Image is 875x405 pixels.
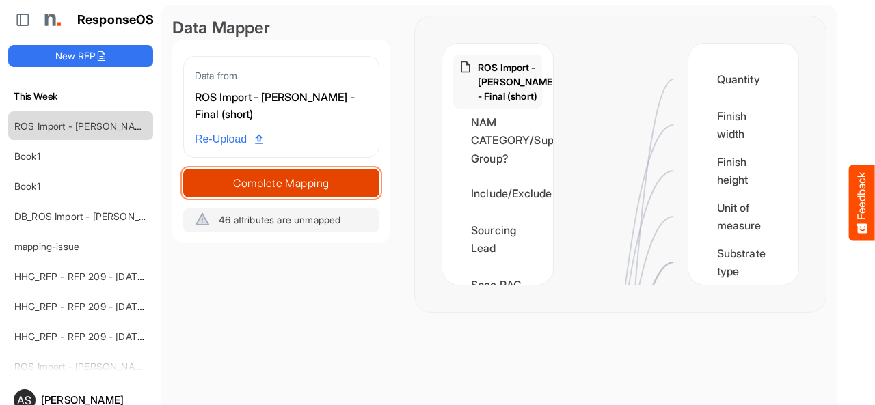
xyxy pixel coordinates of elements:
[14,180,40,192] a: Book1
[699,241,788,283] div: Substrate type
[8,89,153,104] h6: This Week
[183,169,379,197] button: Complete Mapping
[453,264,542,306] div: Spec RAG
[849,165,875,240] button: Feedback
[14,331,239,342] a: HHG_RFP - RFP 209 - [DATE] - ROS TEST 3 (LITE)
[195,89,368,124] div: ROS Import - [PERSON_NAME] - Final (short)
[14,270,239,282] a: HHG_RFP - RFP 209 - [DATE] - ROS TEST 3 (LITE)
[453,172,542,214] div: Include/Exclude
[14,301,239,312] a: HHG_RFP - RFP 209 - [DATE] - ROS TEST 3 (LITE)
[478,60,556,103] p: ROS Import - [PERSON_NAME] - Final (short)
[14,210,208,222] a: DB_ROS Import - [PERSON_NAME] - ROS 4
[195,130,263,148] span: Re-Upload
[41,395,148,405] div: [PERSON_NAME]
[195,68,368,83] div: Data from
[699,195,788,238] div: Unit of measure
[184,173,379,193] span: Complete Mapping
[14,150,40,162] a: Book1
[699,150,788,192] div: Finish height
[699,104,788,146] div: Finish width
[189,126,269,152] a: Re-Upload
[453,112,542,169] div: NAM CATEGORY/Supplier Group?
[38,6,65,33] img: Northell
[8,45,153,67] button: New RFP
[172,16,390,40] div: Data Mapper
[699,58,788,100] div: Quantity
[14,240,79,252] a: mapping-issue
[453,218,542,260] div: Sourcing Lead
[219,214,340,225] span: 46 attributes are unmapped
[77,13,154,27] h1: ResponseOS
[14,120,213,132] a: ROS Import - [PERSON_NAME] - Final (short)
